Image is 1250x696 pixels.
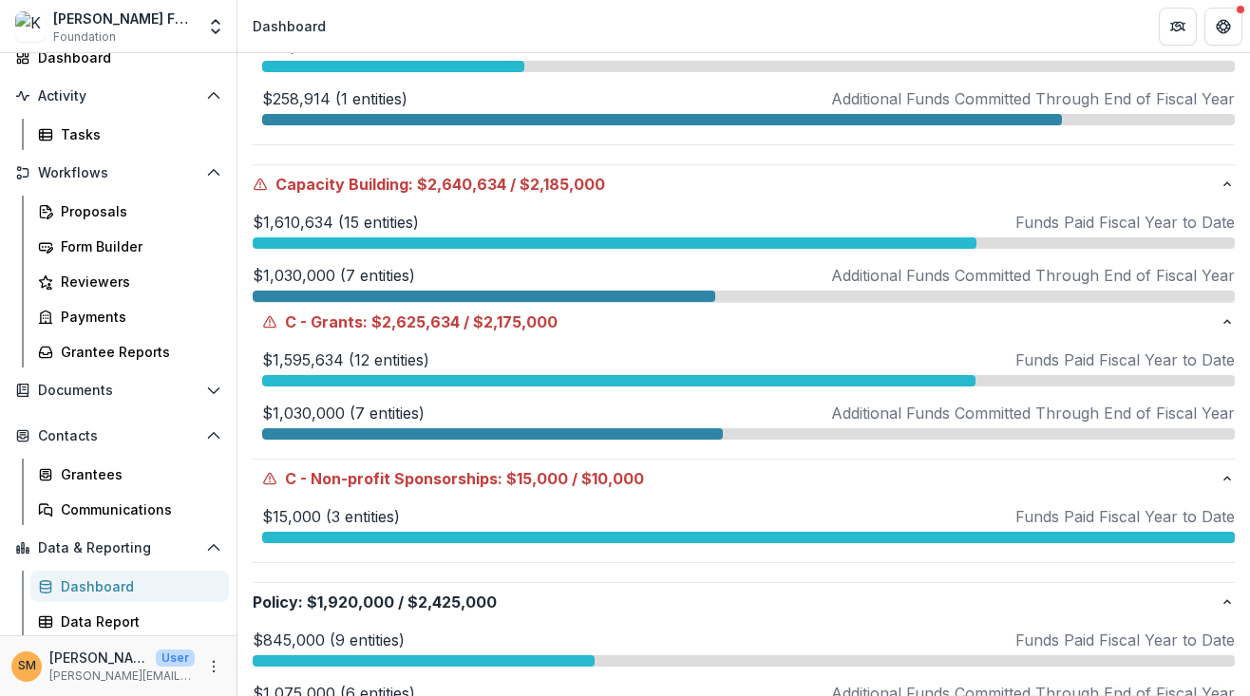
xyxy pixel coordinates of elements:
button: More [202,655,225,678]
div: Tasks [61,124,214,144]
div: Proposals [61,201,214,221]
a: Proposals [30,196,229,227]
a: Dashboard [8,42,229,73]
div: Reviewers [61,272,214,292]
div: Dashboard [253,16,326,36]
p: $1,610,634 (15 entities) [253,211,419,234]
p: Funds Paid Fiscal Year to Date [1015,211,1235,234]
span: Contacts [38,428,199,444]
button: Open Data & Reporting [8,533,229,563]
p: C - Grants : $2,175,000 [262,310,1220,333]
div: Dashboard [38,47,214,67]
span: Activity [38,88,199,104]
p: $845,000 (9 entities) [253,629,405,651]
button: Open Documents [8,375,229,405]
p: $1,595,634 (12 entities) [262,348,429,371]
span: Foundation [53,28,116,46]
div: Grantee Reports [61,342,214,362]
span: / [572,467,578,490]
p: User [156,649,195,667]
p: $1,030,000 (7 entities) [253,264,415,287]
img: Kapor Foundation [15,11,46,42]
button: Policy:$1,920,000/$2,425,000 [253,583,1235,621]
div: Data Report [61,611,214,631]
p: $15,000 (3 entities) [262,505,400,528]
a: Payments [30,301,229,332]
span: Data & Reporting [38,540,199,556]
div: C - Grants:$2,625,634/$2,175,000 [253,341,1235,459]
p: [PERSON_NAME][EMAIL_ADDRESS][PERSON_NAME][DOMAIN_NAME] [49,668,195,685]
div: Payments [61,307,214,327]
span: Documents [38,383,199,399]
div: Capacity Building:$2,640,634/$2,185,000 [253,203,1235,582]
button: Get Help [1204,8,1242,46]
a: Data Report [30,606,229,637]
a: Dashboard [30,571,229,602]
a: Reviewers [30,266,229,297]
div: C - Non-profit Sponsorships:$15,000/$10,000 [253,498,1235,562]
a: Tasks [30,119,229,150]
span: / [510,173,516,196]
div: Communications [61,499,214,519]
span: $1,920,000 [307,591,394,613]
p: Additional Funds Committed Through End of Fiscal Year [831,264,1235,287]
div: [PERSON_NAME] Foundation [53,9,195,28]
span: $15,000 [506,467,568,490]
p: Funds Paid Fiscal Year to Date [1015,505,1235,528]
button: Partners [1159,8,1197,46]
p: C - Non-profit Sponsorships : $10,000 [262,467,1220,490]
p: $1,030,000 (7 entities) [262,402,425,424]
p: Additional Funds Committed Through End of Fiscal Year [831,87,1235,110]
span: / [464,310,469,333]
a: Grantee Reports [30,336,229,367]
button: Capacity Building:$2,640,634/$2,185,000 [253,165,1235,203]
p: Additional Funds Committed Through End of Fiscal Year [831,402,1235,424]
span: $2,640,634 [417,173,506,196]
p: Capacity Building : $2,185,000 [253,173,1220,196]
button: Open Workflows [8,158,229,188]
div: Subina Mahal [18,660,36,672]
span: Workflows [38,165,199,181]
button: Open Activity [8,81,229,111]
p: Funds Paid Fiscal Year to Date [1015,348,1235,371]
div: Dashboard [61,576,214,596]
p: [PERSON_NAME] [49,648,148,668]
div: Form Builder [61,236,214,256]
p: $258,914 (1 entities) [262,87,407,110]
div: Grantees [61,464,214,484]
button: Open entity switcher [202,8,229,46]
a: Grantees [30,459,229,490]
a: Form Builder [30,231,229,262]
p: Policy : $2,425,000 [253,591,1220,613]
a: Communications [30,494,229,525]
button: C - Non-profit Sponsorships:$15,000/$10,000 [253,460,1235,498]
button: Open Contacts [8,421,229,451]
span: $2,625,634 [371,310,460,333]
button: C - Grants:$2,625,634/$2,175,000 [253,303,1235,341]
span: / [398,591,404,613]
nav: breadcrumb [245,12,333,40]
p: Funds Paid Fiscal Year to Date [1015,629,1235,651]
